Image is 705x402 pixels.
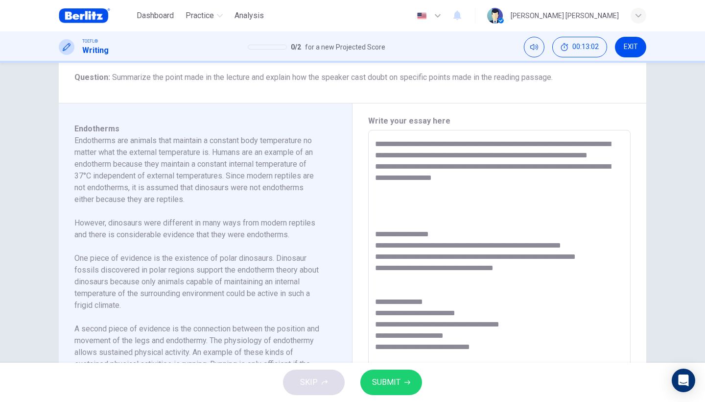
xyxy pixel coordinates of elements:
button: 00:13:02 [552,37,607,57]
span: EXIT [624,43,638,51]
span: Practice [186,10,214,22]
h6: Write your essay here [368,115,631,127]
span: TOEFL® [82,38,98,45]
span: 00:13:02 [572,43,599,51]
h6: Endotherms are animals that maintain a constant body temperature no matter what the external temp... [74,135,325,205]
div: Hide [552,37,607,57]
div: [PERSON_NAME] [PERSON_NAME] [511,10,619,22]
a: Berlitz Brasil logo [59,6,133,25]
button: Practice [182,7,227,25]
span: SUBMIT [372,376,400,389]
h6: One piece of evidence is the existence of polar dinosaurs. Dinosaur fossils discovered in polar r... [74,252,325,311]
button: SUBMIT [360,370,422,395]
img: en [416,12,428,20]
div: Mute [524,37,544,57]
span: Summarize the point made in the lecture and explain how the speaker cast doubt on specific points... [112,73,553,82]
span: Analysis [235,10,264,22]
h1: Writing [82,45,109,56]
button: Analysis [231,7,268,25]
span: Dashboard [137,10,174,22]
button: EXIT [615,37,646,57]
span: for a new Projected Score [305,41,385,53]
button: Dashboard [133,7,178,25]
span: Endotherms [74,124,119,133]
h6: However, dinosaurs were different in many ways from modern reptiles and there is considerable evi... [74,217,325,241]
span: 0 / 2 [291,41,301,53]
img: Berlitz Brasil logo [59,6,110,25]
img: Profile picture [487,8,503,24]
h6: Question : [74,72,631,83]
div: Open Intercom Messenger [672,369,695,392]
